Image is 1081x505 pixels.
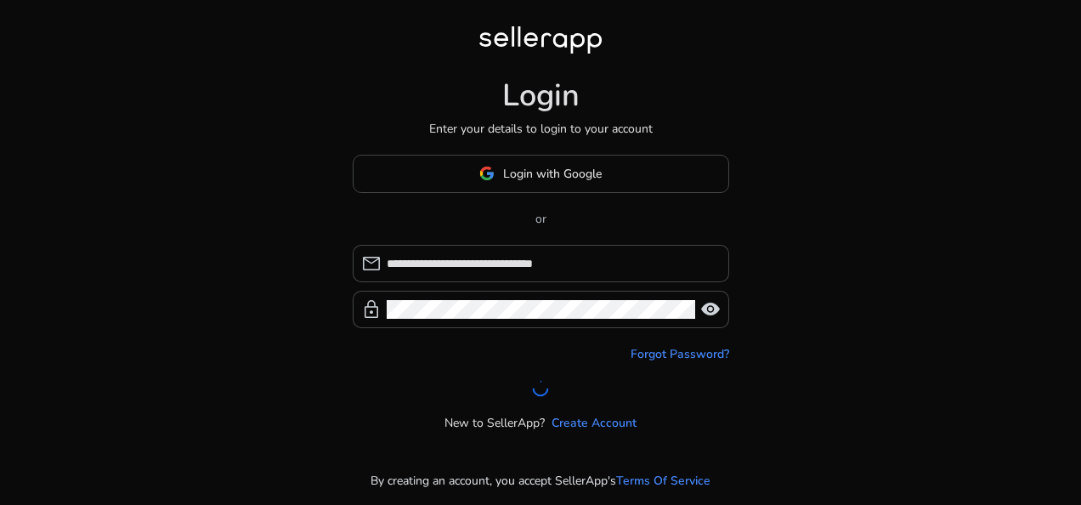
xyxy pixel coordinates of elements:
a: Forgot Password? [631,345,729,363]
h1: Login [502,77,580,114]
span: lock [361,299,382,320]
p: New to SellerApp? [444,414,545,432]
a: Terms Of Service [616,472,710,490]
a: Create Account [552,414,637,432]
button: Login with Google [353,155,729,193]
img: google-logo.svg [479,166,495,181]
span: Login with Google [503,165,602,183]
p: or [353,210,729,228]
p: Enter your details to login to your account [429,120,653,138]
span: visibility [700,299,721,320]
span: mail [361,253,382,274]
